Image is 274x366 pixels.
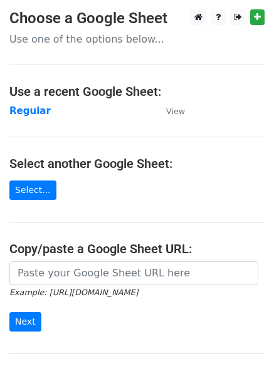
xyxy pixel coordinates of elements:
[166,107,185,116] small: View
[9,105,51,117] a: Regular
[9,261,258,285] input: Paste your Google Sheet URL here
[154,105,185,117] a: View
[9,84,265,99] h4: Use a recent Google Sheet:
[9,288,138,297] small: Example: [URL][DOMAIN_NAME]
[9,156,265,171] h4: Select another Google Sheet:
[9,241,265,256] h4: Copy/paste a Google Sheet URL:
[9,33,265,46] p: Use one of the options below...
[9,312,41,332] input: Next
[9,9,265,28] h3: Choose a Google Sheet
[9,180,56,200] a: Select...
